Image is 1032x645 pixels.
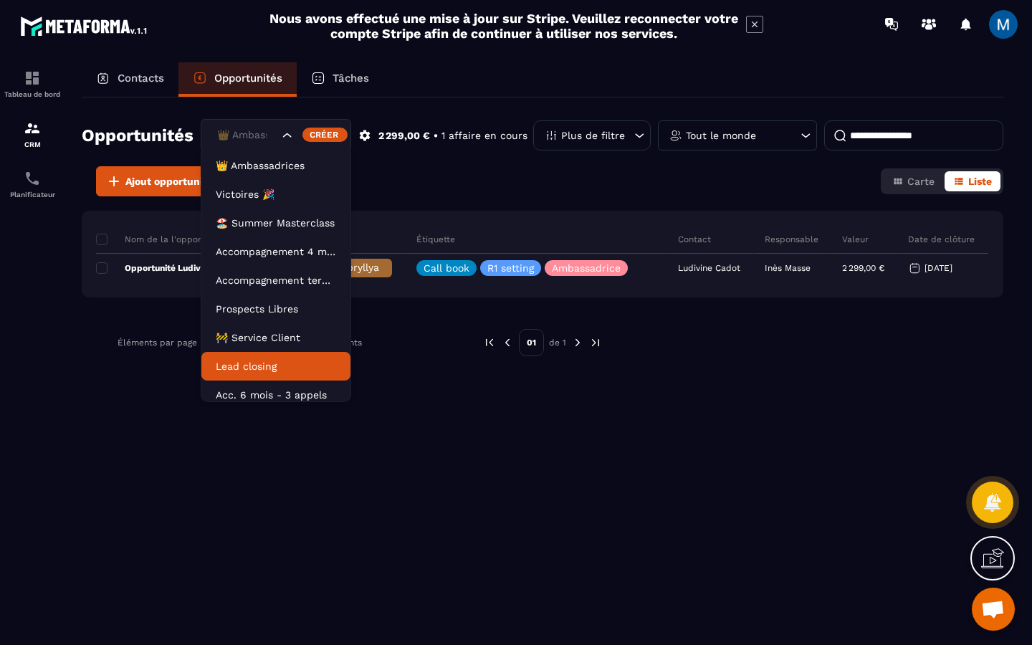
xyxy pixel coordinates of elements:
[214,72,282,85] p: Opportunités
[924,263,952,273] p: [DATE]
[4,90,61,98] p: Tableau de bord
[216,187,336,201] p: Victoires 🎉
[24,120,41,137] img: formation
[842,263,884,273] p: 2 299,00 €
[216,302,336,316] p: Prospects Libres
[4,191,61,199] p: Planificateur
[378,129,430,143] p: 2 299,00 €
[20,13,149,39] img: logo
[4,159,61,209] a: schedulerschedulerPlanificateur
[269,11,739,41] h2: Nous avons effectué une mise à jour sur Stripe. Veuillez reconnecter votre compte Stripe afin de ...
[4,59,61,109] a: formationformationTableau de bord
[968,176,992,187] span: Liste
[118,338,197,348] p: Éléments par page
[125,174,213,188] span: Ajout opportunité
[842,234,869,245] p: Valeur
[297,62,383,97] a: Tâches
[82,121,193,150] h2: Opportunités
[765,234,818,245] p: Responsable
[884,171,943,191] button: Carte
[216,216,336,230] p: 🏖️ Summer Masterclass
[549,337,566,348] p: de 1
[178,62,297,97] a: Opportunités
[434,129,438,143] p: •
[24,70,41,87] img: formation
[216,388,336,402] p: Acc. 6 mois - 3 appels
[96,234,226,245] p: Nom de la l'opportunité
[216,359,336,373] p: Lead closing
[82,62,178,97] a: Contacts
[907,176,935,187] span: Carte
[201,119,351,152] div: Search for option
[501,336,514,349] img: prev
[334,262,379,273] span: Appryllya
[216,158,336,173] p: 👑 Ambassadrices
[678,234,711,245] p: Contact
[571,336,584,349] img: next
[214,128,279,143] input: Search for option
[519,329,544,356] p: 01
[487,263,534,273] p: R1 setting
[972,588,1015,631] a: Ouvrir le chat
[908,234,975,245] p: Date de clôture
[416,234,455,245] p: Étiquette
[424,263,469,273] p: Call book
[333,72,369,85] p: Tâches
[96,262,240,274] p: Opportunité Ludivine Cadot
[945,171,1000,191] button: Liste
[216,273,336,287] p: Accompagnement terminé
[561,130,625,140] p: Plus de filtre
[686,130,756,140] p: Tout le monde
[4,109,61,159] a: formationformationCRM
[24,170,41,187] img: scheduler
[765,263,811,273] p: Inès Masse
[216,330,336,345] p: 🚧 Service Client
[96,166,222,196] button: Ajout opportunité
[441,129,527,143] p: 1 affaire en cours
[552,263,621,273] p: Ambassadrice
[302,128,348,142] div: Créer
[4,140,61,148] p: CRM
[589,336,602,349] img: next
[483,336,496,349] img: prev
[216,244,336,259] p: Accompagnement 4 mois
[118,72,164,85] p: Contacts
